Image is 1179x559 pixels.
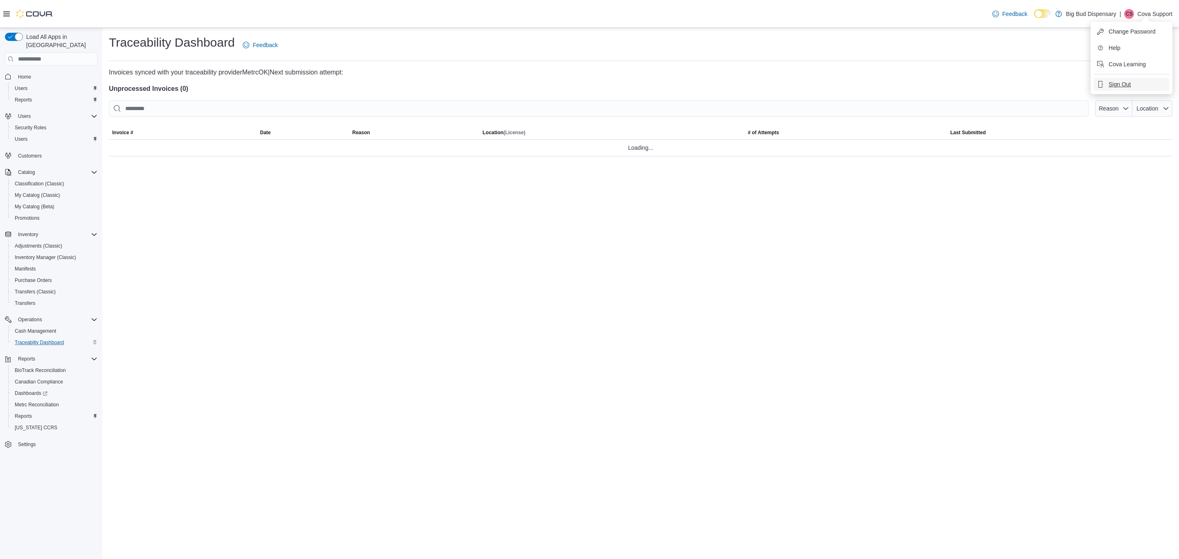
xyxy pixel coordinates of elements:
span: Catalog [15,167,97,177]
button: Operations [15,315,45,325]
button: Reports [8,94,101,106]
button: Canadian Compliance [8,376,101,388]
span: Loading... [628,143,653,153]
span: Reports [15,97,32,103]
span: My Catalog (Classic) [11,190,97,200]
span: Feedback [253,41,278,49]
span: Users [11,134,97,144]
span: Home [18,74,31,80]
span: Catalog [18,169,35,176]
span: Transfers (Classic) [11,287,97,297]
h1: Traceability Dashboard [109,34,235,51]
span: Reason [352,129,370,136]
input: Dark Mode [1034,9,1051,18]
span: (License) [504,130,526,135]
span: Cova Learning [1109,60,1146,68]
span: Load All Apps in [GEOGRAPHIC_DATA] [23,33,97,49]
button: Cova Learning [1094,58,1169,71]
img: Cova [16,10,53,18]
span: Users [15,85,27,92]
a: Metrc Reconciliation [11,400,62,410]
a: Feedback [989,6,1030,22]
input: This is a search bar. After typing your query, hit enter to filter the results lower in the page. [109,100,1089,117]
span: Location (License) [483,129,526,136]
span: Cash Management [11,326,97,336]
a: Manifests [11,264,39,274]
span: Invoice # [112,129,133,136]
button: Reason [1095,100,1132,117]
button: Reports [2,353,101,365]
span: Transfers [15,300,35,307]
span: Dashboards [11,388,97,398]
a: My Catalog (Beta) [11,202,58,212]
button: Users [15,111,34,121]
button: Manifests [8,263,101,275]
span: # of Attempts [748,129,779,136]
p: | [1120,9,1121,19]
span: Users [11,83,97,93]
button: BioTrack Reconciliation [8,365,101,376]
span: Manifests [15,266,36,272]
button: Reports [8,410,101,422]
span: Operations [18,316,42,323]
span: BioTrack Reconciliation [15,367,66,374]
a: Transfers [11,298,38,308]
a: Reports [11,411,35,421]
span: Transfers (Classic) [15,289,56,295]
button: Users [2,110,101,122]
a: Customers [15,151,45,161]
a: Settings [15,440,39,449]
span: Canadian Compliance [15,379,63,385]
button: Change Password [1094,25,1169,38]
a: Promotions [11,213,43,223]
a: Feedback [239,37,281,53]
span: Reports [15,354,97,364]
span: Reports [11,411,97,421]
span: Settings [18,441,36,448]
button: Reports [15,354,38,364]
button: Inventory Manager (Classic) [8,252,101,263]
button: Home [2,70,101,82]
button: Settings [2,438,101,450]
span: CS [1126,9,1133,19]
p: Invoices synced with your traceability provider MetrcOK | [109,68,1172,77]
span: Users [15,111,97,121]
a: Traceabilty Dashboard [11,338,67,347]
button: Help [1094,41,1169,54]
span: Date [260,129,271,136]
span: Adjustments (Classic) [11,241,97,251]
a: Dashboards [8,388,101,399]
button: Catalog [2,167,101,178]
span: Purchase Orders [11,275,97,285]
span: Adjustments (Classic) [15,243,62,249]
button: Users [8,83,101,94]
button: My Catalog (Beta) [8,201,101,212]
button: Security Roles [8,122,101,133]
button: Traceabilty Dashboard [8,337,101,348]
a: BioTrack Reconciliation [11,365,69,375]
a: [US_STATE] CCRS [11,423,61,433]
a: Security Roles [11,123,50,133]
button: Purchase Orders [8,275,101,286]
span: Cash Management [15,328,56,334]
span: Reports [11,95,97,105]
button: [US_STATE] CCRS [8,422,101,433]
span: Last Submitted [950,129,986,136]
span: Metrc Reconciliation [15,401,59,408]
button: My Catalog (Classic) [8,189,101,201]
span: Traceabilty Dashboard [11,338,97,347]
button: Inventory [2,229,101,240]
button: Cash Management [8,325,101,337]
span: Customers [15,151,97,161]
span: Classification (Classic) [11,179,97,189]
a: Users [11,134,31,144]
span: Canadian Compliance [11,377,97,387]
span: Washington CCRS [11,423,97,433]
div: Cova Support [1124,9,1134,19]
p: Big Bud Dispensary [1066,9,1116,19]
button: Users [8,133,101,145]
span: Users [15,136,27,142]
span: [US_STATE] CCRS [15,424,57,431]
p: Cova Support [1137,9,1172,19]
